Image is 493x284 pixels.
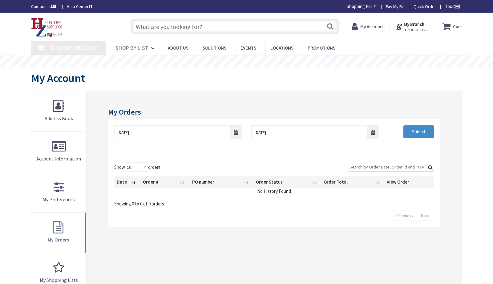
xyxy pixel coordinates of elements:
span: Shopping For [347,3,372,9]
input: Submit [403,125,434,138]
td: No History Found [114,188,434,194]
th: View Order [384,176,434,188]
input: Search: [348,162,434,172]
span: Tour [445,3,461,9]
a: Cart [442,21,462,32]
span: My Preferences [42,196,75,202]
span: Shop By List [115,44,148,51]
a: My Preferences [31,172,87,212]
strong: Cart [453,21,462,32]
a: Pay My Bill [386,3,405,10]
span: Locations [270,45,293,51]
th: Order #: activate to sort column ascending [140,176,190,188]
a: Previous [392,210,417,221]
th: Date [114,176,140,188]
a: Account Information [31,132,87,172]
span: Solutions [203,45,226,51]
span: Shop By Category [50,44,97,51]
a: Help Center [67,3,92,10]
span: Promotions [308,45,335,51]
span: Events [240,45,256,51]
img: HZ Electric Supply [31,18,63,37]
span: My Shopping Lists [40,277,78,283]
strong: My Branch [404,21,424,27]
div: Showing 0 to 0 of 0 orders [114,197,434,207]
a: Address Book [31,91,87,131]
span: About Us [168,45,188,51]
a: My Account [352,21,383,32]
th: Order Total: activate to sort column ascending [321,176,384,188]
strong: My Account [360,24,383,30]
label: Search: [348,162,434,172]
span: Account Information [36,156,81,162]
h3: My Orders [108,108,440,116]
a: My Orders [31,213,87,253]
a: Quick Order [414,3,436,10]
span: Address Book [45,115,73,121]
span: My Account [31,71,85,85]
div: My Branch [GEOGRAPHIC_DATA], [GEOGRAPHIC_DATA] [396,21,430,32]
span: My Orders [48,237,69,243]
th: PO number: activate to sort column ascending [190,176,253,188]
a: Next [417,210,434,221]
span: [GEOGRAPHIC_DATA], [GEOGRAPHIC_DATA] [404,27,430,32]
input: What are you looking for? [131,19,339,34]
label: Show orders [114,162,161,172]
select: Showorders [125,162,148,172]
strong: # [373,3,376,9]
th: Order Status: activate to sort column ascending [253,176,321,188]
a: Contact us [31,3,57,10]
